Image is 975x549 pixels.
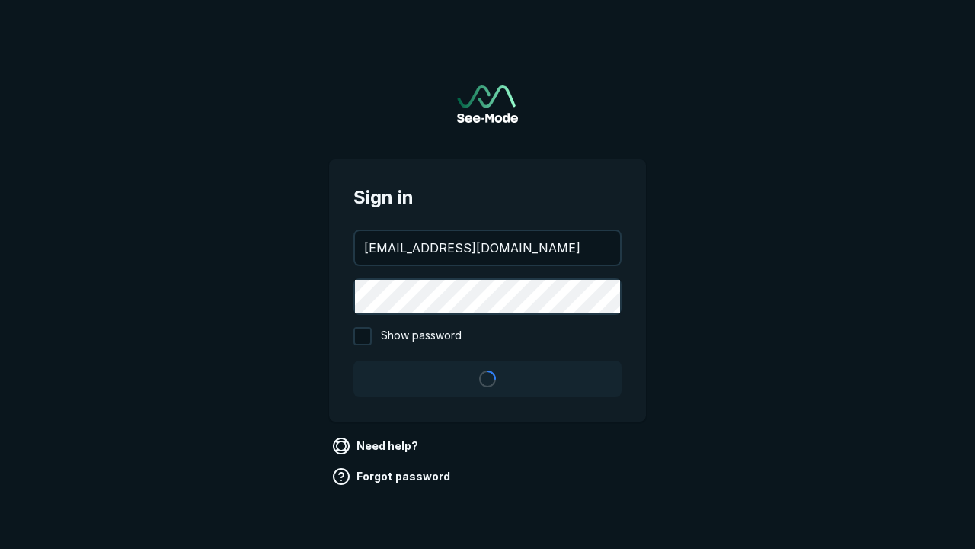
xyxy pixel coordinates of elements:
img: See-Mode Logo [457,85,518,123]
a: Need help? [329,434,424,458]
input: your@email.com [355,231,620,265]
span: Show password [381,327,462,345]
a: Forgot password [329,464,456,489]
a: Go to sign in [457,85,518,123]
span: Sign in [353,184,622,211]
